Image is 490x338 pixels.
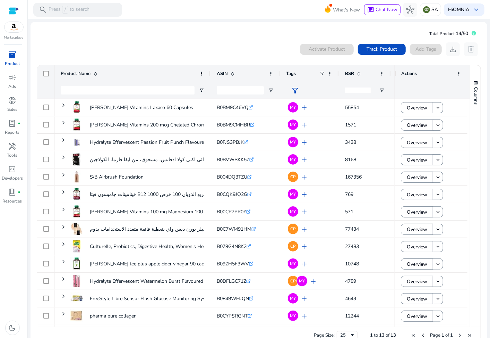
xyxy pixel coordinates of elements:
[70,153,83,166] img: 41Cpb9z5j4L._AC_US40_.jpg
[446,42,460,56] button: download
[3,198,22,204] p: Resources
[217,226,251,232] span: B0C7WM91HM
[217,71,228,77] span: ASIN
[290,279,296,283] span: CP
[70,257,83,270] img: 410hY+iFWLL._AC_US40_.jpg
[217,86,264,94] input: ASIN Filter Input
[345,156,356,163] span: 8168
[435,191,441,198] mat-icon: keyboard_arrow_down
[290,227,296,231] span: CP
[290,244,296,248] span: CP
[309,277,317,286] span: add
[448,7,469,12] p: Hi
[435,105,441,111] mat-icon: keyboard_arrow_down
[8,324,17,332] span: dark_mode
[345,226,359,232] span: 77434
[290,140,296,144] span: MY
[49,6,89,14] p: Press to search
[345,261,359,267] span: 10748
[435,174,441,180] mat-icon: keyboard_arrow_down
[290,157,296,162] span: MY
[90,291,235,306] p: FreeStyle Libre Sensor Flash Glucose Monitoring System (Yellow)...
[364,4,401,15] button: chatChat Now
[70,310,83,322] img: 31wm10FlWlL._AC_US40_.jpg
[61,71,91,77] span: Product Name
[217,174,247,180] span: B004DQ3TZU
[401,311,433,322] button: Overview
[472,6,480,14] span: keyboard_arrow_down
[435,313,441,319] mat-icon: keyboard_arrow_down
[217,156,249,163] span: B0BVWBKK5Z
[290,209,296,214] span: MY
[9,83,16,90] p: Ads
[291,86,299,95] span: filter_alt
[407,170,427,184] span: Overview
[429,31,456,36] span: Total Product:
[401,293,433,304] button: Overview
[70,240,83,253] img: 41UDMar57gL._AC_US40_.jpg
[90,135,234,149] p: Hydralyte Effervescent Passion Fruit Punch Flavoured Electrolyte...
[435,139,441,146] mat-icon: keyboard_arrow_down
[435,278,441,285] mat-icon: keyboard_arrow_down
[70,275,83,287] img: 41xjiKJNilL._AC_US40_.jpg
[90,257,216,271] p: [PERSON_NAME] tee plus apple cider vinegar 90 capsules
[300,242,308,251] span: add
[345,122,356,128] span: 1571
[70,188,83,200] img: 41SQgA3xTTL._AC_US40_.jpg
[401,102,433,113] button: Overview
[401,137,433,148] button: Overview
[407,274,427,289] span: Overview
[456,30,468,37] span: 14/50
[290,105,296,109] span: MY
[217,191,247,198] span: B0CQK9JQ2G
[345,278,356,285] span: 4789
[2,175,23,181] p: Developers
[435,226,441,232] mat-icon: keyboard_arrow_down
[290,123,296,127] span: MY
[401,154,433,165] button: Overview
[407,309,427,323] span: Overview
[367,7,374,14] span: chat
[217,122,250,128] span: B0BM9CMHBR
[345,191,353,198] span: 769
[345,104,359,111] span: 55854
[401,258,433,270] button: Overview
[300,173,308,181] span: add
[217,104,249,111] span: B0BM9C46VQ
[423,6,430,13] img: sa.svg
[379,88,385,93] button: Open Filter Menu
[367,46,397,53] span: Track Product
[290,192,296,196] span: MY
[376,6,397,13] span: Chat Now
[407,205,427,219] span: Overview
[217,261,249,267] span: B09ZH5F3WV
[403,3,417,17] button: hub
[345,139,356,146] span: 3438
[90,274,231,288] p: Hydralyte Effervescent Watermelon Burst Flavoured Electrolyte...
[435,209,441,215] mat-icon: keyboard_arrow_down
[90,309,137,323] p: pharma pure collagen
[217,208,246,215] span: B00CP7PR0Y
[8,96,17,105] span: donut_small
[435,244,441,250] mat-icon: keyboard_arrow_down
[70,136,83,148] img: 51RYKAShe8L.jpg
[300,190,308,199] span: add
[435,157,441,163] mat-icon: keyboard_arrow_down
[70,118,83,131] img: 41xJTDvU6QL._AC_US40_.jpg
[18,191,21,193] span: fiber_manual_record
[435,122,441,128] mat-icon: keyboard_arrow_down
[300,156,308,164] span: add
[300,312,308,320] span: add
[39,6,47,14] span: search
[401,119,433,131] button: Overview
[345,174,362,180] span: 167356
[5,60,20,67] p: Product
[300,225,308,233] span: add
[300,208,308,216] span: add
[217,313,248,319] span: B0CYPSRGNT
[290,314,296,318] span: MY
[345,243,359,250] span: 27483
[406,6,414,14] span: hub
[300,138,308,147] span: add
[407,153,427,167] span: Overview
